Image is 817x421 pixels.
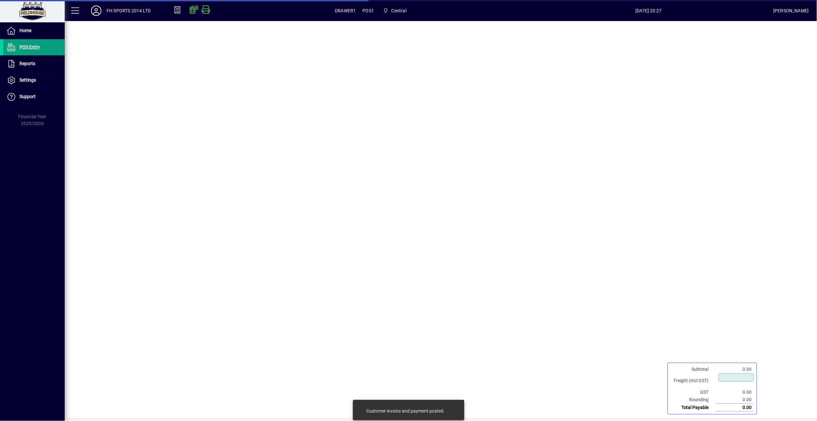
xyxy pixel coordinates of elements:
a: Reports [3,56,65,72]
span: Settings [19,77,36,83]
td: 0.00 [715,396,754,404]
span: Reports [19,61,35,66]
td: GST [671,389,715,396]
td: Total Payable [671,404,715,412]
span: Home [19,28,31,33]
td: Rounding [671,396,715,404]
a: Home [3,23,65,39]
span: DRAWER1 [335,6,356,16]
td: Subtotal [671,366,715,373]
span: Central [380,5,409,17]
td: Freight (Incl GST) [671,373,715,389]
a: Settings [3,72,65,88]
span: [DATE] 20:27 [524,6,774,16]
div: [PERSON_NAME] [774,6,809,16]
span: Central [391,6,406,16]
td: 0.00 [715,389,754,396]
span: POS1 [363,6,374,16]
div: Customer invoice and payment posted. [366,408,445,414]
td: 0.00 [715,366,754,373]
td: 0.00 [715,404,754,412]
span: Support [19,94,36,99]
button: Profile [86,5,107,17]
span: POS Entry [19,44,40,50]
a: Support [3,89,65,105]
div: FH SPORTS 2014 LTD [107,6,151,16]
